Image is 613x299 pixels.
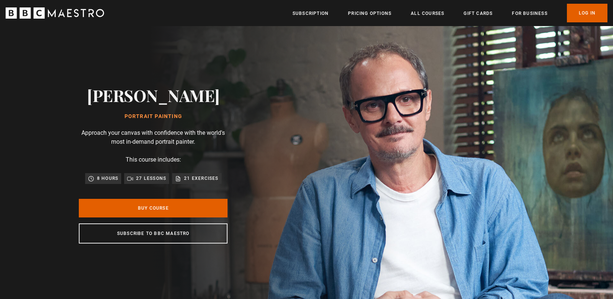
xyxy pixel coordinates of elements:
[293,10,329,17] a: Subscription
[293,4,607,22] nav: Primary
[79,128,228,146] p: Approach your canvas with confidence with the world's most in-demand portrait painter.
[87,114,220,120] h1: Portrait Painting
[348,10,391,17] a: Pricing Options
[126,155,181,164] p: This course includes:
[97,175,118,182] p: 8 hours
[136,175,166,182] p: 27 lessons
[184,175,218,182] p: 21 exercises
[79,223,228,244] a: Subscribe to BBC Maestro
[464,10,493,17] a: Gift Cards
[87,86,220,105] h2: [PERSON_NAME]
[411,10,444,17] a: All Courses
[79,199,228,217] a: Buy Course
[512,10,547,17] a: For business
[6,7,104,19] svg: BBC Maestro
[567,4,607,22] a: Log In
